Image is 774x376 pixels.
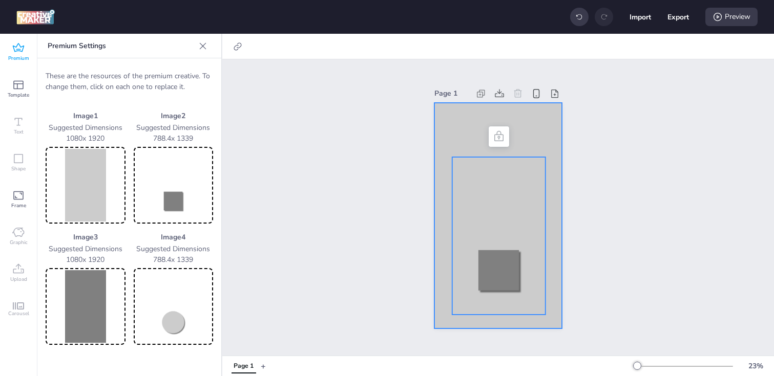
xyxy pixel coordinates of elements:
[46,122,125,133] p: Suggested Dimensions
[48,149,123,222] img: Preview
[667,6,689,28] button: Export
[46,71,213,92] p: These are the resources of the premium creative. To change them, click on each one to replace it.
[8,91,29,99] span: Template
[48,270,123,343] img: Preview
[10,238,28,247] span: Graphic
[10,275,27,283] span: Upload
[234,362,254,371] div: Page 1
[8,54,29,62] span: Premium
[134,122,214,133] p: Suggested Dimensions
[14,128,24,136] span: Text
[46,110,125,121] p: Image 1
[134,110,214,121] p: Image 2
[8,309,29,318] span: Carousel
[226,357,261,375] div: Tabs
[46,133,125,144] p: 1080 x 1920
[434,88,469,99] div: Page 1
[134,133,214,144] p: 788.4 x 1339
[136,149,212,222] img: Preview
[630,6,651,28] button: Import
[11,202,26,210] span: Frame
[743,361,768,371] div: 23 %
[134,244,214,254] p: Suggested Dimensions
[48,34,195,58] p: Premium Settings
[261,357,266,375] button: +
[134,254,214,265] p: 788.4 x 1339
[46,254,125,265] p: 1080 x 1920
[705,8,758,26] div: Preview
[16,9,55,25] img: logo Creative Maker
[136,270,212,343] img: Preview
[11,165,26,173] span: Shape
[134,232,214,242] p: Image 4
[46,244,125,254] p: Suggested Dimensions
[46,232,125,242] p: Image 3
